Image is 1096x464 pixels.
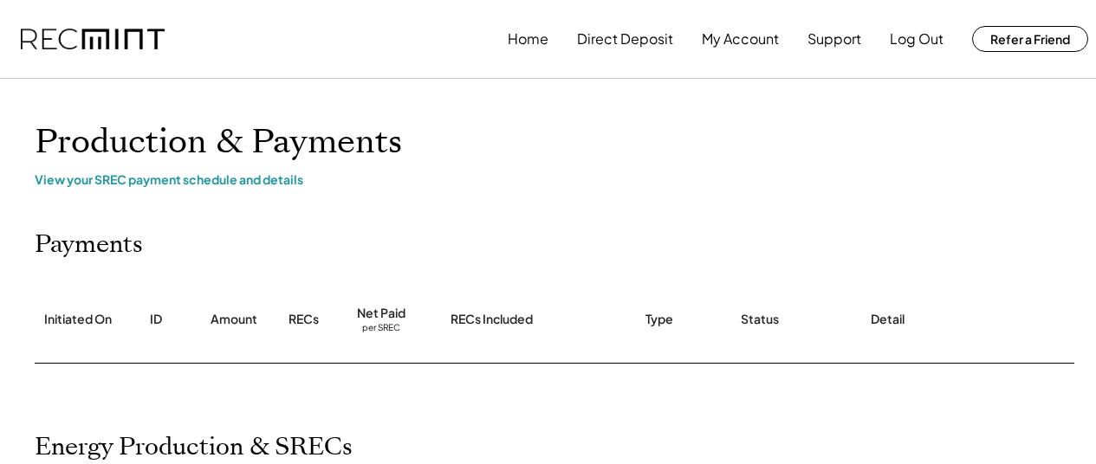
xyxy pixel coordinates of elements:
div: Initiated On [44,311,112,328]
div: per SREC [362,322,400,335]
img: recmint-logotype%403x.png [21,29,165,50]
button: My Account [702,22,779,56]
button: Home [508,22,548,56]
h2: Payments [35,230,143,260]
div: Net Paid [357,305,405,322]
div: RECs [289,311,319,328]
div: Status [741,311,779,328]
button: Log Out [890,22,944,56]
div: RECs Included [451,311,533,328]
button: Direct Deposit [577,22,673,56]
div: Type [645,311,673,328]
div: ID [150,311,162,328]
button: Support [807,22,861,56]
div: Amount [211,311,257,328]
div: Detail [871,311,905,328]
h2: Energy Production & SRECs [35,433,353,462]
h1: Production & Payments [35,122,1074,163]
div: View your SREC payment schedule and details [35,171,1074,187]
button: Refer a Friend [972,26,1088,52]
